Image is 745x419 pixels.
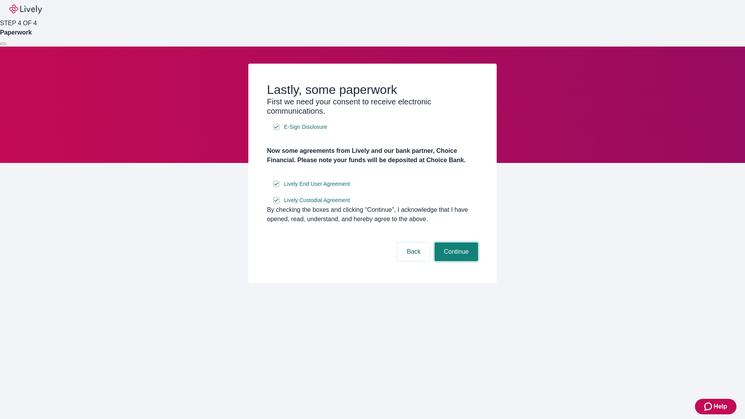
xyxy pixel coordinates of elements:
div: By checking the boxes and clicking “Continue", I acknowledge that I have opened, read, understand... [267,205,478,224]
span: Lively Custodial Agreement [284,196,350,204]
h4: Now some agreements from Lively and our bank partner, Choice Financial. Please note your funds wi... [267,146,478,165]
img: Lively [9,5,42,14]
h3: First we need your consent to receive electronic communications. [267,97,478,116]
a: e-sign disclosure document [282,179,352,189]
span: Lively End User Agreement [284,180,350,188]
h2: Lastly, some paperwork [267,82,478,97]
a: e-sign disclosure document [282,196,352,205]
a: e-sign disclosure document [282,122,329,132]
span: Help [714,402,727,411]
svg: Zendesk support icon [704,402,714,411]
button: Back [397,242,430,261]
button: Zendesk support iconHelp [695,399,736,414]
span: E-Sign Disclosure [284,123,327,131]
button: Continue [435,242,478,261]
